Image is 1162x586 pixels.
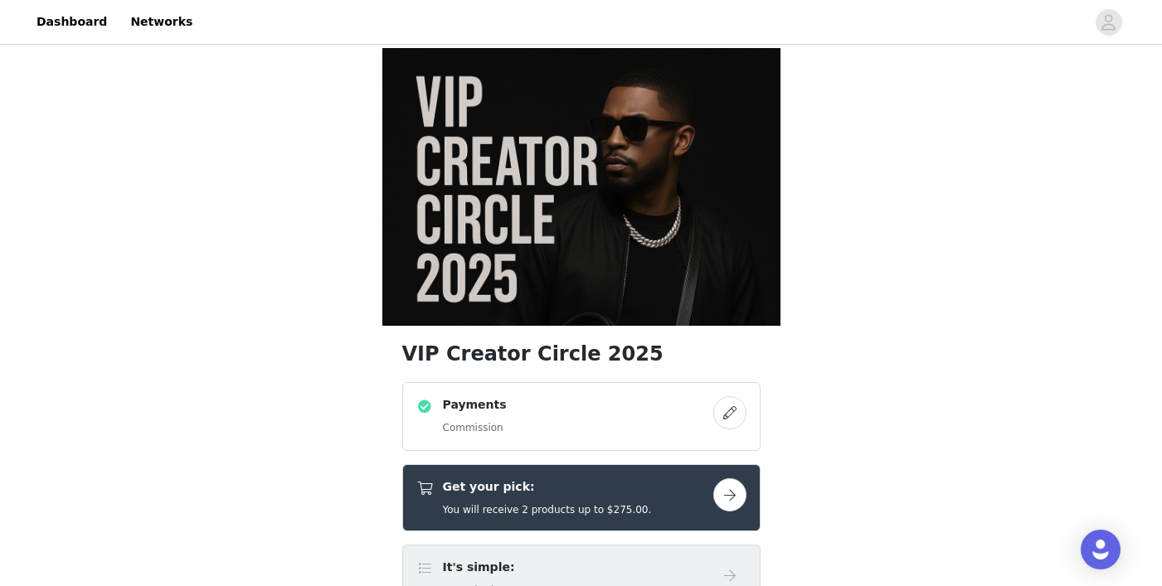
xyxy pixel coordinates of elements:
h5: Commission [443,420,507,435]
img: campaign image [382,48,780,326]
a: Dashboard [27,3,117,41]
h4: Payments [443,396,507,414]
h4: It's simple: [443,559,515,576]
a: Networks [120,3,202,41]
div: Payments [402,382,761,451]
h1: VIP Creator Circle 2025 [402,339,761,369]
h5: You will receive 2 products up to $275.00. [443,502,652,517]
div: Get your pick: [402,464,761,531]
div: avatar [1101,9,1116,36]
h4: Get your pick: [443,478,652,496]
div: Open Intercom Messenger [1081,530,1121,569]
